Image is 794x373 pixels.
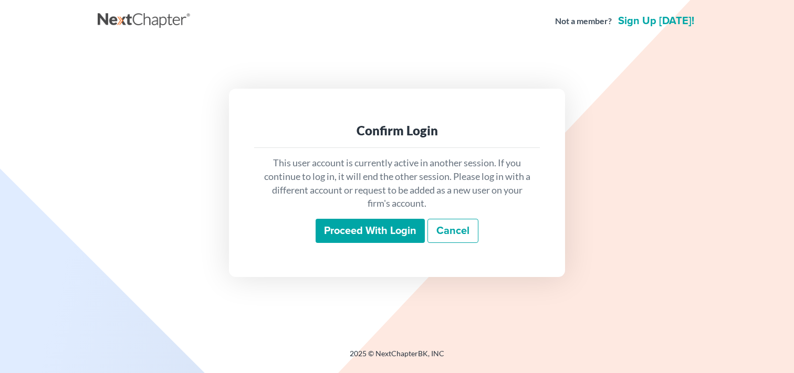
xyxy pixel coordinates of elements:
a: Sign up [DATE]! [616,16,696,26]
strong: Not a member? [555,15,612,27]
div: Confirm Login [263,122,531,139]
div: 2025 © NextChapterBK, INC [98,348,696,367]
p: This user account is currently active in another session. If you continue to log in, it will end ... [263,156,531,210]
input: Proceed with login [316,219,425,243]
a: Cancel [427,219,478,243]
